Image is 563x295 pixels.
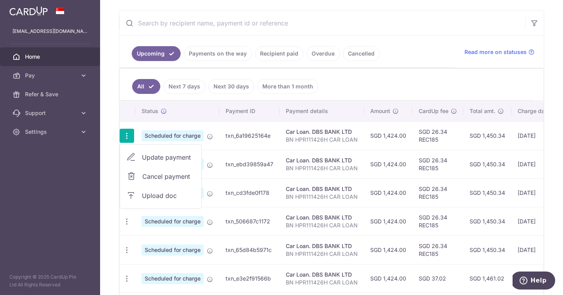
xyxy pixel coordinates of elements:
[219,178,280,207] td: txn_cd3fde0f178
[142,107,158,115] span: Status
[343,46,380,61] a: Cancelled
[286,221,358,229] p: BN HPR111426H CAR LOAN
[286,271,358,279] div: Car Loan. DBS BANK LTD
[286,250,358,258] p: BN HPR111426H CAR LOAN
[518,107,550,115] span: Charge date
[13,27,88,35] p: [EMAIL_ADDRESS][DOMAIN_NAME]
[219,101,280,121] th: Payment ID
[412,150,463,178] td: SGD 26.34 REC185
[132,79,160,94] a: All
[286,164,358,172] p: BN HPR111426H CAR LOAN
[463,121,511,150] td: SGD 1,450.34
[412,236,463,264] td: SGD 26.34 REC185
[307,46,340,61] a: Overdue
[9,6,48,16] img: CardUp
[463,150,511,178] td: SGD 1,450.34
[412,178,463,207] td: SGD 26.34 REC185
[219,121,280,150] td: txn_6a19625164e
[142,273,204,284] span: Scheduled for charge
[286,136,358,144] p: BN HPR111426H CAR LOAN
[286,185,358,193] div: Car Loan. DBS BANK LTD
[25,90,77,98] span: Refer & Save
[25,109,77,117] span: Support
[419,107,448,115] span: CardUp fee
[412,264,463,293] td: SGD 37.02
[463,236,511,264] td: SGD 1,450.34
[286,193,358,201] p: BN HPR111426H CAR LOAN
[132,46,181,61] a: Upcoming
[119,11,525,36] input: Search by recipient name, payment id or reference
[25,53,77,61] span: Home
[464,48,527,56] span: Read more on statuses
[470,107,495,115] span: Total amt.
[219,236,280,264] td: txn_65d84b5971c
[257,79,318,94] a: More than 1 month
[364,264,412,293] td: SGD 1,424.00
[208,79,254,94] a: Next 30 days
[412,121,463,150] td: SGD 26.34 REC185
[219,207,280,236] td: txn_506687c1172
[286,156,358,164] div: Car Loan. DBS BANK LTD
[255,46,303,61] a: Recipient paid
[513,272,555,291] iframe: Opens a widget where you can find more information
[286,242,358,250] div: Car Loan. DBS BANK LTD
[142,216,204,227] span: Scheduled for charge
[364,178,412,207] td: SGD 1,424.00
[142,245,204,255] span: Scheduled for charge
[286,279,358,286] p: BN HPR111426H CAR LOAN
[219,150,280,178] td: txn_ebd39859a47
[463,207,511,236] td: SGD 1,450.34
[464,48,534,56] a: Read more on statuses
[25,72,77,79] span: Pay
[364,150,412,178] td: SGD 1,424.00
[364,207,412,236] td: SGD 1,424.00
[163,79,205,94] a: Next 7 days
[280,101,364,121] th: Payment details
[412,207,463,236] td: SGD 26.34 REC185
[463,178,511,207] td: SGD 1,450.34
[286,214,358,221] div: Car Loan. DBS BANK LTD
[25,128,77,136] span: Settings
[370,107,390,115] span: Amount
[463,264,511,293] td: SGD 1,461.02
[364,236,412,264] td: SGD 1,424.00
[142,130,204,141] span: Scheduled for charge
[364,121,412,150] td: SGD 1,424.00
[184,46,252,61] a: Payments on the way
[286,128,358,136] div: Car Loan. DBS BANK LTD
[219,264,280,293] td: txn_e3e2f91566b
